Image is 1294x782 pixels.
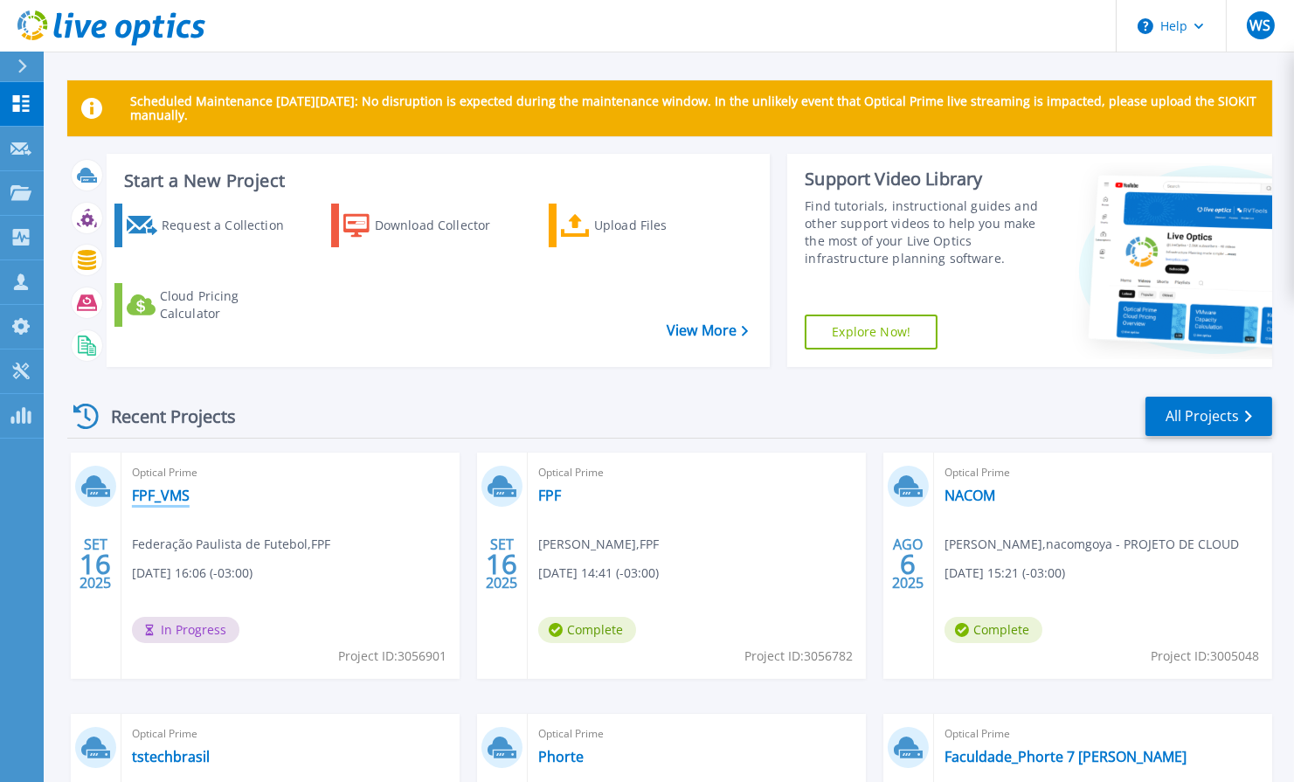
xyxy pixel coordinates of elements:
[132,487,190,504] a: FPF_VMS
[67,395,259,438] div: Recent Projects
[538,617,636,643] span: Complete
[132,463,449,482] span: Optical Prime
[162,208,289,243] div: Request a Collection
[805,197,1048,267] div: Find tutorials, instructional guides and other support videos to help you make the most of your L...
[945,487,995,504] a: NACOM
[1249,18,1270,32] span: WS
[744,647,853,666] span: Project ID: 3056782
[1151,647,1259,666] span: Project ID: 3005048
[945,748,1187,765] a: Faculdade_Phorte 7 [PERSON_NAME]
[900,557,916,571] span: 6
[891,532,924,596] div: AGO 2025
[549,204,728,247] a: Upload Files
[945,724,1262,744] span: Optical Prime
[132,748,210,765] a: tstechbrasil
[130,94,1258,122] p: Scheduled Maintenance [DATE][DATE]: No disruption is expected during the maintenance window. In t...
[486,557,517,571] span: 16
[124,171,747,190] h3: Start a New Project
[79,532,112,596] div: SET 2025
[538,463,855,482] span: Optical Prime
[485,532,518,596] div: SET 2025
[805,315,938,349] a: Explore Now!
[594,208,723,243] div: Upload Files
[1145,397,1272,436] a: All Projects
[945,535,1239,554] span: [PERSON_NAME] , nacomgoya - PROJETO DE CLOUD
[538,535,659,554] span: [PERSON_NAME] , FPF
[114,283,294,327] a: Cloud Pricing Calculator
[132,535,330,554] span: Federação Paulista de Futebol , FPF
[160,287,289,322] div: Cloud Pricing Calculator
[80,557,111,571] span: 16
[945,463,1262,482] span: Optical Prime
[331,204,510,247] a: Download Collector
[538,487,561,504] a: FPF
[132,617,239,643] span: In Progress
[114,204,294,247] a: Request a Collection
[538,564,659,583] span: [DATE] 14:41 (-03:00)
[132,564,253,583] span: [DATE] 16:06 (-03:00)
[132,724,449,744] span: Optical Prime
[805,168,1048,190] div: Support Video Library
[375,208,507,243] div: Download Collector
[945,564,1065,583] span: [DATE] 15:21 (-03:00)
[945,617,1042,643] span: Complete
[667,322,748,339] a: View More
[538,724,855,744] span: Optical Prime
[338,647,446,666] span: Project ID: 3056901
[538,748,584,765] a: Phorte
